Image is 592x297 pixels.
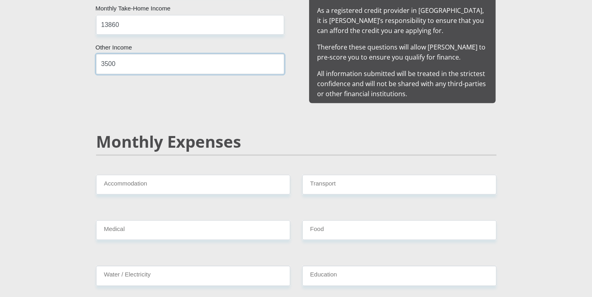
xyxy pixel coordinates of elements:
[302,266,496,285] input: Expenses - Education
[96,132,496,151] h2: Monthly Expenses
[96,175,290,194] input: Expenses - Accommodation
[96,220,290,240] input: Expenses - Medical
[96,15,284,35] input: Monthly Take Home Income
[96,266,290,285] input: Expenses - Water/Electricity
[302,175,496,194] input: Expenses - Transport
[302,220,496,240] input: Expenses - Food
[96,54,284,74] input: Other Income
